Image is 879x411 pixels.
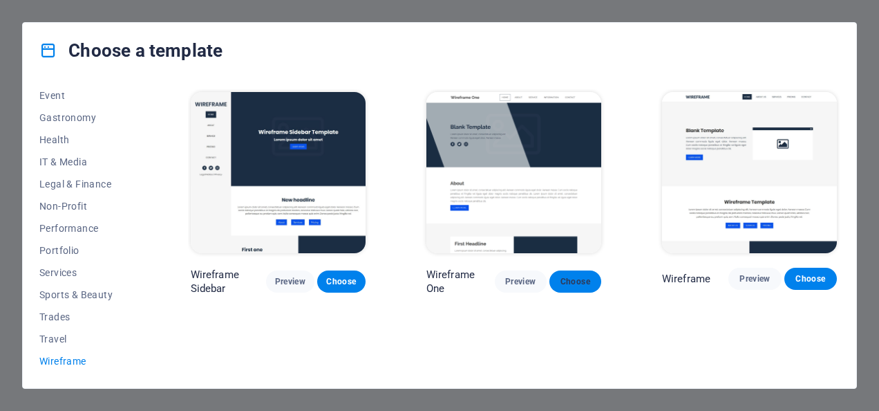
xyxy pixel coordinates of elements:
[328,276,355,287] span: Choose
[191,268,266,295] p: Wireframe Sidebar
[39,39,223,62] h4: Choose a template
[39,239,130,262] button: Portfolio
[317,271,366,293] button: Choose
[662,92,837,253] img: Wireframe
[39,223,130,234] span: Performance
[39,284,130,306] button: Sports & Beauty
[39,173,130,195] button: Legal & Finance
[191,92,366,253] img: Wireframe Sidebar
[549,271,601,293] button: Choose
[39,289,130,300] span: Sports & Beauty
[662,272,710,286] p: Wireframe
[266,271,314,293] button: Preview
[39,201,130,212] span: Non-Profit
[39,179,130,190] span: Legal & Finance
[39,350,130,372] button: Wireframe
[39,151,130,173] button: IT & Media
[784,268,837,290] button: Choose
[39,84,130,107] button: Event
[495,271,547,293] button: Preview
[39,195,130,217] button: Non-Profit
[39,156,130,167] span: IT & Media
[39,129,130,151] button: Health
[39,245,130,256] span: Portfolio
[39,134,130,145] span: Health
[39,356,130,367] span: Wireframe
[560,276,590,287] span: Choose
[39,311,130,322] span: Trades
[39,306,130,328] button: Trades
[277,276,303,287] span: Preview
[795,273,826,284] span: Choose
[39,328,130,350] button: Travel
[39,107,130,129] button: Gastronomy
[39,262,130,284] button: Services
[426,92,601,253] img: Wireframe One
[39,217,130,239] button: Performance
[39,267,130,278] span: Services
[39,334,130,345] span: Travel
[39,90,130,101] span: Event
[506,276,536,287] span: Preview
[739,273,770,284] span: Preview
[426,268,495,295] p: Wireframe One
[728,268,781,290] button: Preview
[39,112,130,123] span: Gastronomy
